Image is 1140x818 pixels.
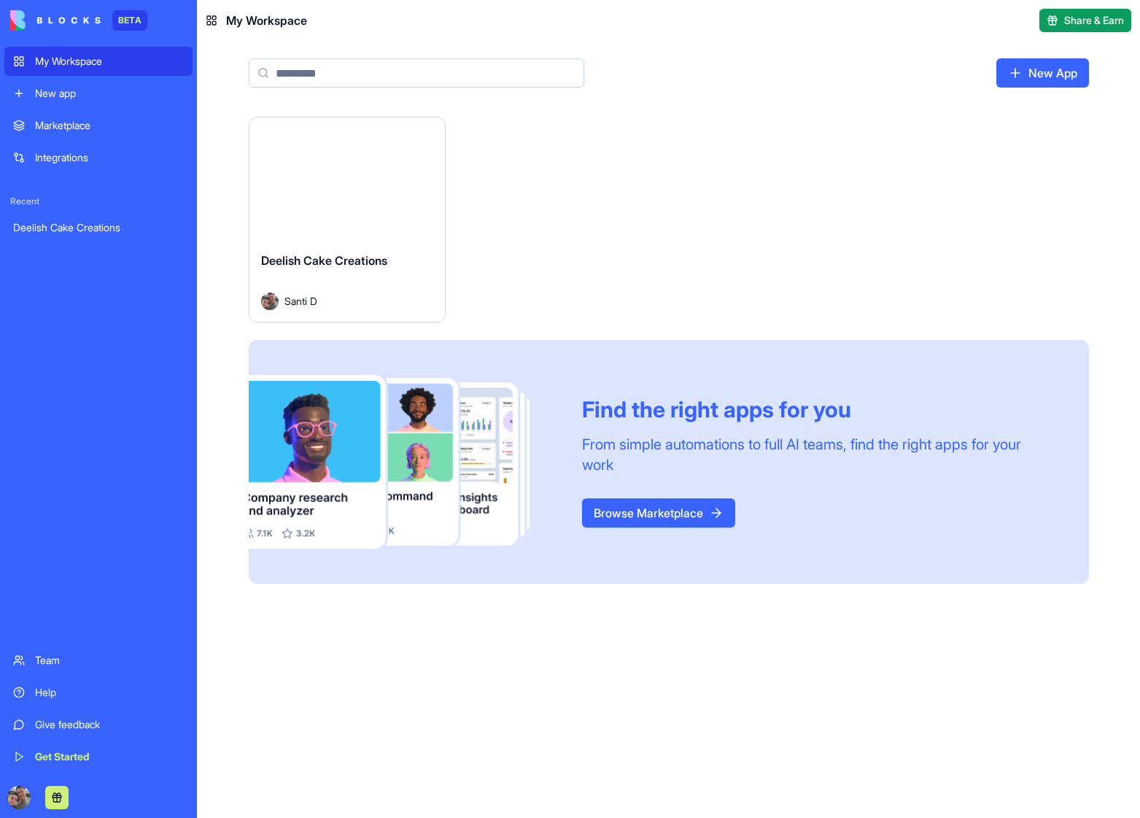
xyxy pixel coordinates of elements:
[35,118,184,133] div: Marketplace
[4,143,193,172] a: Integrations
[261,293,279,310] img: Avatar
[1039,9,1131,32] button: Share & Earn
[35,685,184,700] div: Help
[10,10,147,31] a: BETA
[10,10,101,31] img: logo
[4,646,193,675] a: Team
[35,749,184,764] div: Get Started
[226,12,307,29] span: My Workspace
[261,253,387,268] span: Deelish Cake Creations
[582,498,735,528] a: Browse Marketplace
[4,742,193,771] a: Get Started
[4,79,193,108] a: New app
[249,375,559,549] img: Frame_181_egmpey.png
[4,47,193,76] a: My Workspace
[4,196,193,207] span: Recent
[582,396,1054,422] div: Find the right apps for you
[249,117,446,323] a: Deelish Cake CreationsAvatarSanti D
[996,58,1089,88] a: New App
[4,213,193,242] a: Deelish Cake Creations
[7,786,31,809] img: ACg8ocIIcU0TLTrva3odJ1sJE6rc0_wTt6-1CV0mvU2YbrGriTx19wGbhA=s96-c
[35,653,184,668] div: Team
[582,434,1054,475] div: From simple automations to full AI teams, find the right apps for your work
[35,150,184,165] div: Integrations
[4,678,193,707] a: Help
[35,717,184,732] div: Give feedback
[13,220,184,235] div: Deelish Cake Creations
[1064,13,1124,28] span: Share & Earn
[35,86,184,101] div: New app
[284,293,317,309] span: Santi D
[112,10,147,31] div: BETA
[35,54,184,69] div: My Workspace
[4,111,193,140] a: Marketplace
[4,710,193,739] a: Give feedback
